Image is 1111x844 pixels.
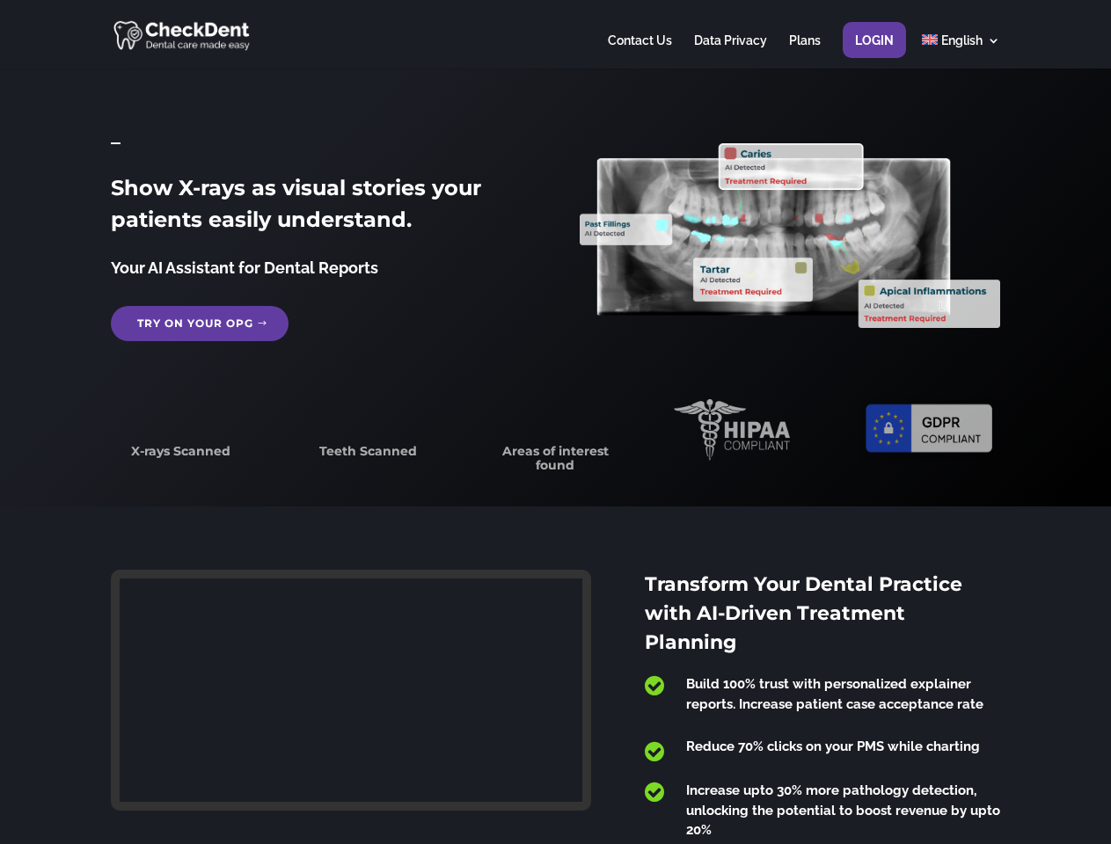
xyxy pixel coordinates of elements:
[645,781,664,804] span: 
[111,124,121,148] span: _
[111,445,250,467] h3: X-rays Scanned
[580,143,999,328] img: X_Ray_annotated
[686,676,983,712] span: Build 100% trust with personalized explainer reports. Increase patient case acceptance rate
[694,34,767,69] a: Data Privacy
[608,34,672,69] a: Contact Us
[645,572,962,654] span: Transform Your Dental Practice with AI-Driven Treatment Planning
[686,738,980,754] span: Reduce 70% clicks on your PMS while charting
[113,18,252,52] img: CheckDent AI
[855,34,894,69] a: Login
[686,782,1000,838] span: Increase upto 30% more pathology detection, unlocking the potential to boost revenue by upto 20%
[111,306,289,341] a: Try on your OPG
[111,172,530,244] h2: Show X-rays as visual stories your patients easily understand.
[645,740,664,763] span: 
[922,34,1000,69] a: English
[486,445,625,481] h3: Areas of interest found
[111,258,378,277] span: Your AI Assistant for Dental Reports
[789,34,821,69] a: Plans
[298,445,437,467] h3: Teeth Scanned
[941,33,983,47] span: English
[645,674,664,697] span: 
